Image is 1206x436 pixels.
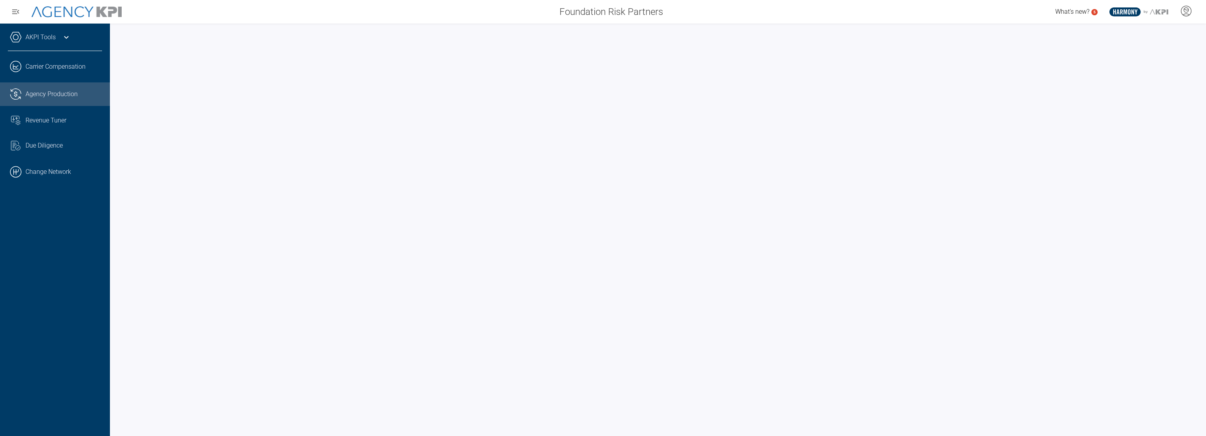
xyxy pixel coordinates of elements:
a: AKPI Tools [26,33,56,42]
span: Foundation Risk Partners [559,5,663,19]
span: Revenue Tuner [26,116,66,125]
span: Due Diligence [26,141,63,150]
text: 5 [1093,10,1096,14]
span: What's new? [1055,8,1089,15]
span: Agency Production [26,89,78,99]
img: AgencyKPI [31,6,122,18]
a: 5 [1091,9,1098,15]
